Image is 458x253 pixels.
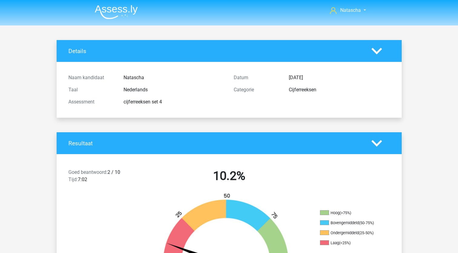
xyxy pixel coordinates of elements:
[229,86,284,93] div: Categorie
[68,177,78,182] span: Tijd:
[284,86,394,93] div: Cijferreeksen
[359,221,374,225] div: (50-75%)
[320,210,381,216] li: Hoog
[68,169,107,175] span: Goed beantwoord:
[284,74,394,81] div: [DATE]
[64,98,119,106] div: Assessment
[95,5,138,19] img: Assessly
[229,74,284,81] div: Datum
[119,86,229,93] div: Nederlands
[320,220,381,226] li: Bovengemiddeld
[64,86,119,93] div: Taal
[320,240,381,246] li: Laag
[328,7,368,14] a: Natascha
[340,7,361,13] span: Natascha
[339,241,351,245] div: (<25%)
[68,140,362,147] h4: Resultaat
[340,211,351,215] div: (>75%)
[68,48,362,55] h4: Details
[151,169,307,183] h2: 10.2%
[119,98,229,106] div: cijferreeksen set 4
[64,74,119,81] div: Naam kandidaat
[119,74,229,81] div: Natascha
[64,169,147,186] div: 2 / 10 7:02
[320,230,381,236] li: Ondergemiddeld
[359,231,374,235] div: (25-50%)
